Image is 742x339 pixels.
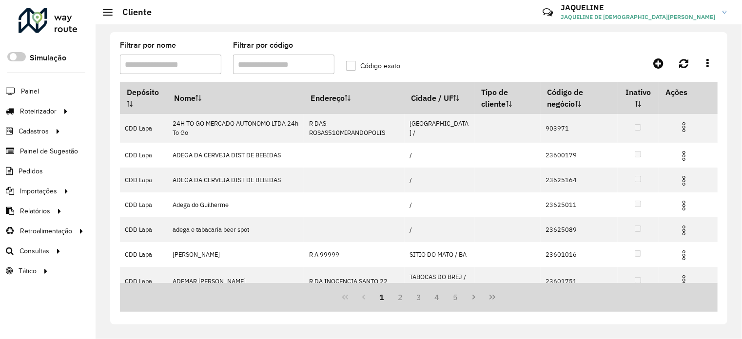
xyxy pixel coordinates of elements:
td: ADEMAR [PERSON_NAME] [167,267,304,296]
a: Contato Rápido [537,2,558,23]
button: Next Page [465,288,483,306]
td: 24H TO GO MERCADO AUTONOMO LTDA 24h To Go [167,114,304,143]
td: [PERSON_NAME] [167,242,304,267]
td: [GEOGRAPHIC_DATA] / [405,114,475,143]
td: 23600179 [541,143,618,168]
h2: Cliente [113,7,152,18]
button: 2 [391,288,410,306]
td: TABOCAS DO BREJ / BA [405,267,475,296]
td: / [405,143,475,168]
span: Painel [21,86,39,96]
td: 23625089 [541,217,618,242]
button: Last Page [483,288,502,306]
td: CDD Lapa [120,114,167,143]
th: Código de negócio [541,82,618,114]
label: Filtrar por código [233,39,293,51]
td: 23601751 [541,267,618,296]
td: adega e tabacaria beer spot [167,217,304,242]
td: CDD Lapa [120,192,167,217]
td: R DAS ROSAS510MIRANDOPOLIS [304,114,404,143]
span: Roteirizador [20,106,57,116]
h3: JAQUELINE [561,3,715,12]
td: SITIO DO MATO / BA [405,242,475,267]
td: ADEGA DA CERVEJA DIST DE BEBIDAS [167,168,304,192]
td: ADEGA DA CERVEJA DIST DE BEBIDAS [167,143,304,168]
td: CDD Lapa [120,242,167,267]
button: 1 [373,288,391,306]
td: 23601016 [541,242,618,267]
td: 23625164 [541,168,618,192]
span: Relatórios [20,206,50,216]
span: Importações [20,186,57,196]
button: 5 [447,288,465,306]
label: Simulação [30,52,66,64]
span: JAQUELINE DE [DEMOGRAPHIC_DATA][PERSON_NAME] [561,13,715,21]
td: CDD Lapa [120,143,167,168]
td: 23625011 [541,192,618,217]
th: Endereço [304,82,404,114]
td: CDD Lapa [120,217,167,242]
span: Tático [19,266,37,276]
label: Filtrar por nome [120,39,176,51]
td: CDD Lapa [120,267,167,296]
span: Consultas [20,246,49,256]
td: / [405,217,475,242]
span: Pedidos [19,166,43,176]
th: Inativo [618,82,659,114]
th: Cidade / UF [405,82,475,114]
td: Adega do Guilherme [167,192,304,217]
span: Cadastros [19,126,49,136]
td: CDD Lapa [120,168,167,192]
td: R DA INOCENCIA SANTO 22 [304,267,404,296]
td: 903971 [541,114,618,143]
th: Tipo de cliente [475,82,541,114]
span: Painel de Sugestão [20,146,78,156]
button: 4 [428,288,447,306]
th: Depósito [120,82,167,114]
td: R A 99999 [304,242,404,267]
th: Nome [167,82,304,114]
button: 3 [410,288,428,306]
td: / [405,192,475,217]
span: Retroalimentação [20,226,72,236]
th: Ações [659,82,717,102]
td: / [405,168,475,192]
label: Código exato [346,61,400,71]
